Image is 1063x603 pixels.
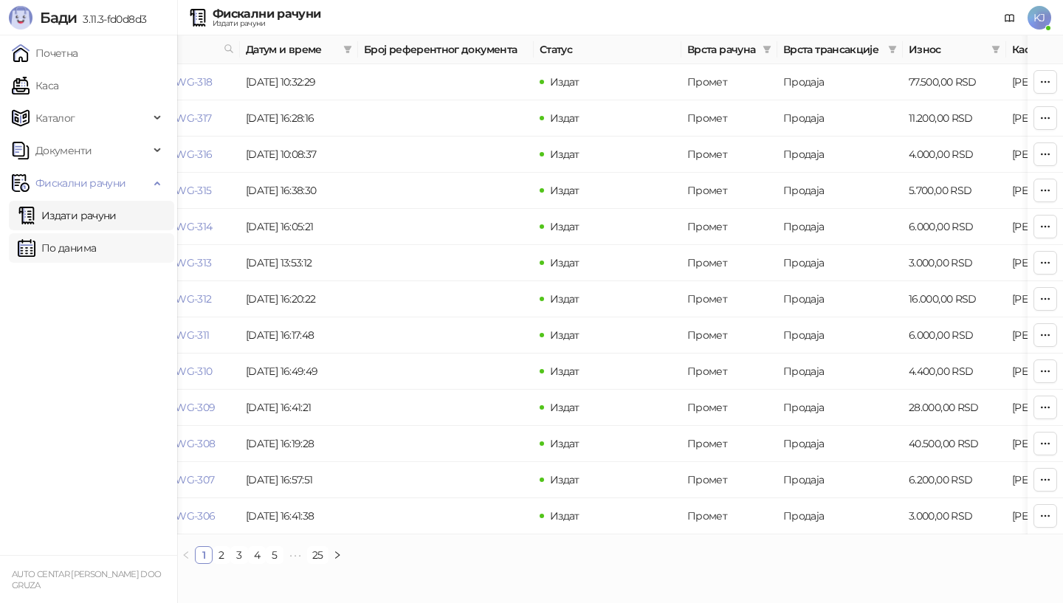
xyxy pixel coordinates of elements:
[70,75,213,89] a: VCUV2GWG-VCUV2GWG-318
[12,71,58,100] a: Каса
[70,292,212,306] a: VCUV2GWG-VCUV2GWG-312
[550,401,579,414] span: Издат
[283,546,307,564] span: •••
[777,209,903,245] td: Продаја
[249,547,265,563] a: 4
[777,281,903,317] td: Продаја
[70,148,213,161] a: VCUV2GWG-VCUV2GWG-316
[182,551,190,559] span: left
[343,45,352,54] span: filter
[998,6,1022,30] a: Документација
[550,220,579,233] span: Издат
[35,103,75,133] span: Каталог
[70,256,212,269] a: VCUV2GWG-VCUV2GWG-313
[70,220,213,233] a: VCUV2GWG-VCUV2GWG-314
[681,64,777,100] td: Промет
[777,137,903,173] td: Продаја
[777,64,903,100] td: Продаја
[340,38,355,61] span: filter
[550,111,579,125] span: Издат
[18,201,117,230] a: Издати рачуни
[681,390,777,426] td: Промет
[550,256,579,269] span: Издат
[550,365,579,378] span: Издат
[240,209,358,245] td: [DATE] 16:05:21
[70,184,212,197] a: VCUV2GWG-VCUV2GWG-315
[763,45,771,54] span: filter
[777,245,903,281] td: Продаја
[777,173,903,209] td: Продаја
[77,13,146,26] span: 3.11.3-fd0d8d3
[681,281,777,317] td: Промет
[307,546,328,564] li: 25
[246,41,337,58] span: Датум и време
[550,75,579,89] span: Издат
[681,498,777,534] td: Промет
[681,426,777,462] td: Промет
[240,317,358,354] td: [DATE] 16:17:48
[681,137,777,173] td: Промет
[681,100,777,137] td: Промет
[760,38,774,61] span: filter
[9,6,32,30] img: Logo
[196,547,212,563] a: 1
[195,546,213,564] li: 1
[550,292,579,306] span: Издат
[70,437,216,450] a: VCUV2GWG-VCUV2GWG-308
[240,64,358,100] td: [DATE] 10:32:29
[213,547,230,563] a: 2
[328,546,346,564] button: right
[903,173,1006,209] td: 5.700,00 RSD
[903,100,1006,137] td: 11.200,00 RSD
[230,546,248,564] li: 3
[903,498,1006,534] td: 3.000,00 RSD
[909,41,985,58] span: Износ
[777,100,903,137] td: Продаја
[777,498,903,534] td: Продаја
[777,390,903,426] td: Продаја
[681,173,777,209] td: Промет
[177,546,195,564] li: Претходна страна
[240,100,358,137] td: [DATE] 16:28:16
[240,245,358,281] td: [DATE] 13:53:12
[231,547,247,563] a: 3
[681,209,777,245] td: Промет
[783,41,882,58] span: Врста трансакције
[240,354,358,390] td: [DATE] 16:49:49
[333,551,342,559] span: right
[991,45,1000,54] span: filter
[240,137,358,173] td: [DATE] 10:08:37
[240,462,358,498] td: [DATE] 16:57:51
[550,473,579,486] span: Издат
[35,136,92,165] span: Документи
[903,245,1006,281] td: 3.000,00 RSD
[1028,6,1051,30] span: KJ
[903,426,1006,462] td: 40.500,00 RSD
[681,462,777,498] td: Промет
[283,546,307,564] li: Следећих 5 Страна
[888,45,897,54] span: filter
[534,35,681,64] th: Статус
[240,426,358,462] td: [DATE] 16:19:28
[213,20,320,27] div: Издати рачуни
[681,317,777,354] td: Промет
[240,498,358,534] td: [DATE] 16:41:38
[18,233,96,263] a: По данима
[903,390,1006,426] td: 28.000,00 RSD
[358,35,534,64] th: Број референтног документа
[240,390,358,426] td: [DATE] 16:41:21
[903,64,1006,100] td: 77.500,00 RSD
[12,38,78,68] a: Почетна
[266,547,283,563] a: 5
[550,437,579,450] span: Издат
[550,148,579,161] span: Издат
[681,354,777,390] td: Промет
[681,245,777,281] td: Промет
[177,546,195,564] button: left
[687,41,757,58] span: Врста рачуна
[988,38,1003,61] span: filter
[903,137,1006,173] td: 4.000,00 RSD
[903,281,1006,317] td: 16.000,00 RSD
[240,173,358,209] td: [DATE] 16:38:30
[550,509,579,523] span: Издат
